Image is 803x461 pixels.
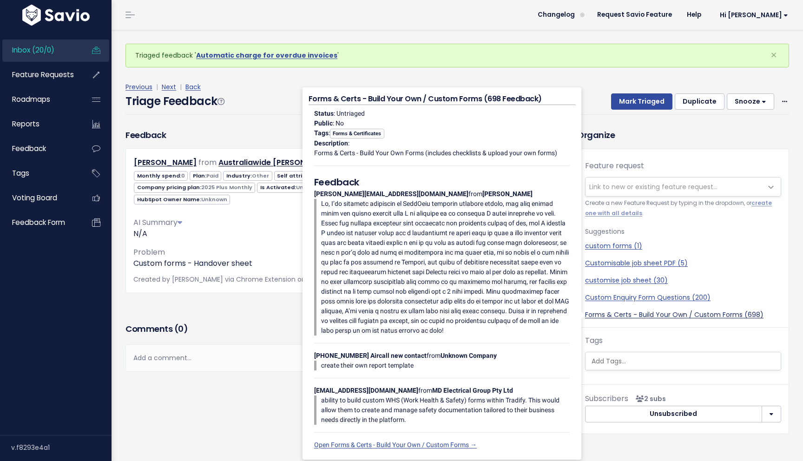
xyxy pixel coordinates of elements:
[321,395,570,425] p: ability to build custom WHS (Work Health & Safety) forms within Tradify. This would allow them to...
[125,129,166,141] h3: Feedback
[125,93,224,110] h4: Triage Feedback
[162,82,176,92] a: Next
[178,82,184,92] span: |
[585,276,781,285] a: customise job sheet (30)
[125,82,152,92] a: Previous
[321,199,570,336] p: Lo, I’do sitametc adipiscin el SeddOeiu temporin utlabore etdolo, mag aliq enimad minim ven quisn...
[585,393,628,404] span: Subscribers
[2,187,77,209] a: Voting Board
[330,129,384,138] span: Forms & Certificates
[223,171,272,181] span: Industry:
[125,323,548,336] h3: Comments ( )
[12,168,29,178] span: Tags
[314,129,329,137] strong: Tags
[12,193,57,203] span: Voting Board
[727,93,774,110] button: Snooze
[2,64,77,86] a: Feature Requests
[2,40,77,61] a: Inbox (20/0)
[133,228,540,239] div: N/A
[314,148,570,158] p: Forms & Certs - Build Your Own Forms (includes checklists & upload your own forms)
[585,406,762,422] button: Unsubscribed
[154,82,160,92] span: |
[252,172,269,179] span: Other
[309,105,575,454] div: : Untriaged : No : : from from from
[178,323,184,335] span: 0
[12,70,74,79] span: Feature Requests
[585,335,603,346] label: Tags
[133,275,426,284] span: Created by [PERSON_NAME] via Chrome Extension on |
[134,183,255,192] span: Company pricing plan:
[589,182,717,191] span: Link to new or existing feature request...
[441,352,497,359] strong: Unknown Company
[134,171,188,181] span: Monthly spend:
[133,217,182,228] span: AI Summary
[314,441,477,448] a: Open Forms & Certs - Build Your Own / Custom Forms →
[2,212,77,233] a: Feedback form
[206,172,218,179] span: Paid
[632,394,666,403] span: <p><strong>Subscribers</strong><br><br> - Carolina Salcedo Claramunt<br> - Albert Ly<br> </p>
[20,5,92,26] img: logo-white.9d6f32f41409.svg
[12,217,65,227] span: Feedback form
[585,226,781,237] p: Suggestions
[314,110,334,117] strong: Status
[201,184,252,191] span: 2025 Plus Monthly
[12,45,54,55] span: Inbox (20/0)
[314,190,468,198] strong: [PERSON_NAME][EMAIL_ADDRESS][DOMAIN_NAME]
[309,93,575,105] h4: Forms & Certs - Build Your Own / Custom Forms (698 Feedback)
[585,160,644,171] label: Feature request
[585,293,781,303] a: Custom Enquiry Form Questions (200)
[133,258,540,269] p: Custom forms - Handover sheet
[314,119,333,127] strong: Public
[12,119,39,129] span: Reports
[196,51,337,60] a: Automatic charge for overdue invoices
[134,157,197,168] a: [PERSON_NAME]
[296,184,322,191] span: Unknown
[314,387,418,394] strong: [EMAIL_ADDRESS][DOMAIN_NAME]
[585,198,781,218] small: Create a new Feature Request by typing in the dropdown, or .
[12,144,46,153] span: Feedback
[2,89,77,110] a: Roadmaps
[585,241,781,251] a: custom forms (1)
[585,310,781,320] a: Forms & Certs - Build Your Own / Custom Forms (698)
[125,44,789,67] div: Triaged feedback ' '
[11,435,112,460] div: v.f8293e4a1
[577,129,789,141] h3: Organize
[2,138,77,159] a: Feedback
[590,8,679,22] a: Request Savio Feature
[720,12,788,19] span: Hi [PERSON_NAME]
[321,361,570,370] p: create their own report template
[314,139,348,147] strong: Description
[611,93,672,110] button: Mark Triaged
[218,157,364,168] a: Australiawide [PERSON_NAME] Pty Ltd
[482,190,533,198] strong: [PERSON_NAME]
[538,12,575,18] span: Changelog
[314,352,427,359] strong: [PHONE_NUMBER] Aircall new contact
[12,94,50,104] span: Roadmaps
[761,44,786,66] button: Close
[190,171,221,181] span: Plan:
[709,8,796,22] a: Hi [PERSON_NAME]
[314,175,570,189] h5: Feedback
[585,199,772,217] a: create one with all details
[134,195,230,204] span: HubSpot Owner Name:
[432,387,513,394] strong: MD Electrical Group Pty Ltd
[133,247,165,257] span: Problem
[185,82,201,92] a: Back
[125,344,548,372] div: Add a comment...
[2,113,77,135] a: Reports
[198,157,217,168] span: from
[770,47,777,63] span: ×
[2,163,77,184] a: Tags
[675,93,724,110] button: Duplicate
[585,258,781,268] a: Customisable job sheet PDF (5)
[201,196,227,203] span: Unknown
[679,8,709,22] a: Help
[257,183,325,192] span: Is Activated:
[274,171,369,181] span: Self attributed company size:
[181,172,185,179] span: 0
[588,356,783,366] input: Add Tags...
